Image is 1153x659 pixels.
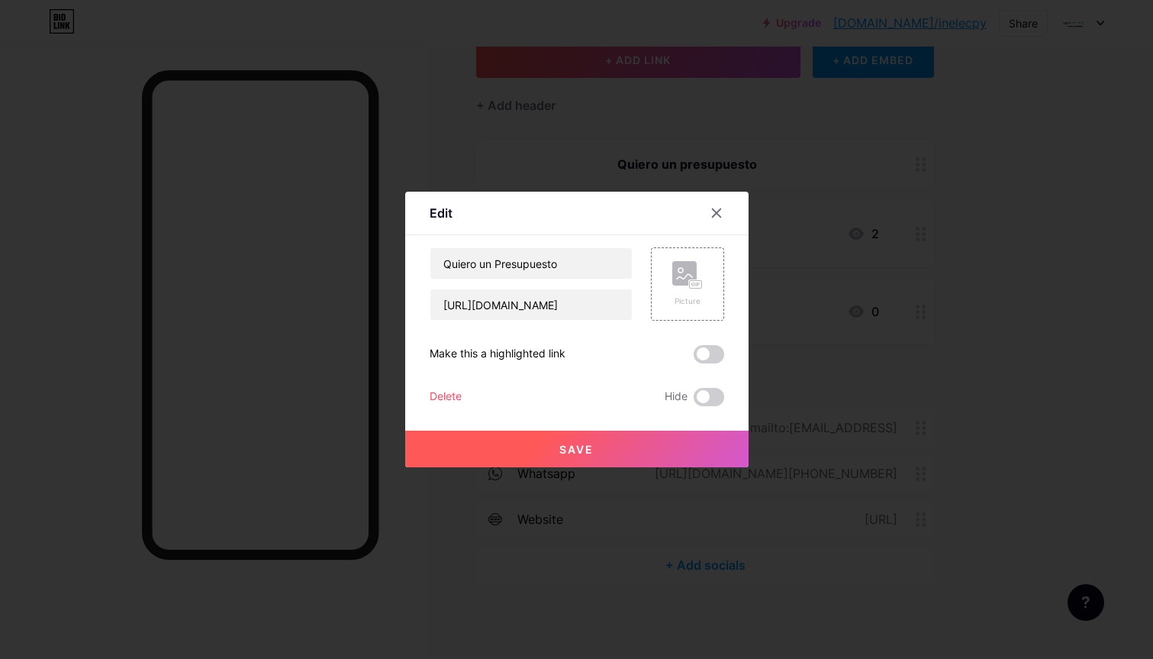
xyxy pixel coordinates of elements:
div: Delete [430,388,462,406]
div: Make this a highlighted link [430,345,565,363]
span: Hide [665,388,688,406]
button: Save [405,431,749,467]
div: Picture [672,296,703,307]
div: Edit [430,204,453,222]
span: Save [559,443,594,456]
input: URL [430,289,632,320]
input: Title [430,248,632,279]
